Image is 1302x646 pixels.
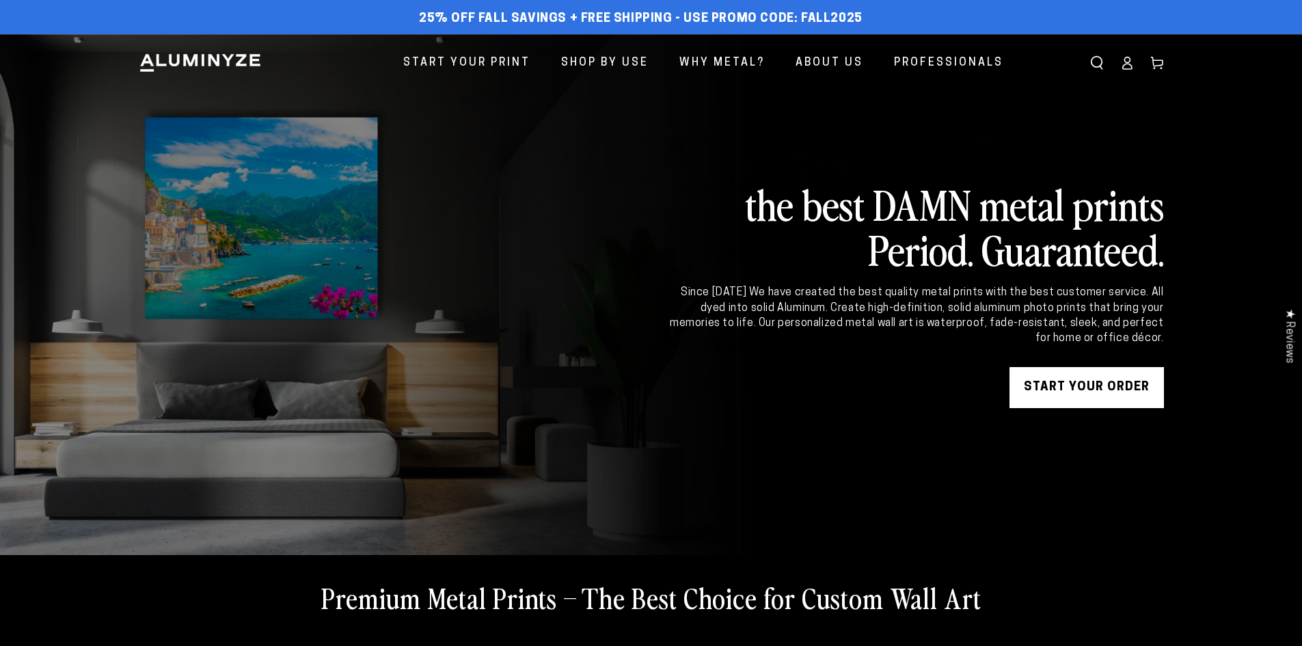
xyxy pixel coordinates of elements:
[419,12,863,27] span: 25% off FALL Savings + Free Shipping - Use Promo Code: FALL2025
[894,53,1003,73] span: Professionals
[668,285,1164,347] div: Since [DATE] We have created the best quality metal prints with the best customer service. All dy...
[403,53,530,73] span: Start Your Print
[321,580,981,615] h2: Premium Metal Prints – The Best Choice for Custom Wall Art
[393,45,541,81] a: Start Your Print
[561,53,649,73] span: Shop By Use
[796,53,863,73] span: About Us
[679,53,765,73] span: Why Metal?
[668,181,1164,271] h2: the best DAMN metal prints Period. Guaranteed.
[139,53,262,73] img: Aluminyze
[785,45,873,81] a: About Us
[1082,48,1112,78] summary: Search our site
[1276,298,1302,374] div: Click to open Judge.me floating reviews tab
[669,45,775,81] a: Why Metal?
[884,45,1014,81] a: Professionals
[551,45,659,81] a: Shop By Use
[1009,367,1164,408] a: START YOUR Order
